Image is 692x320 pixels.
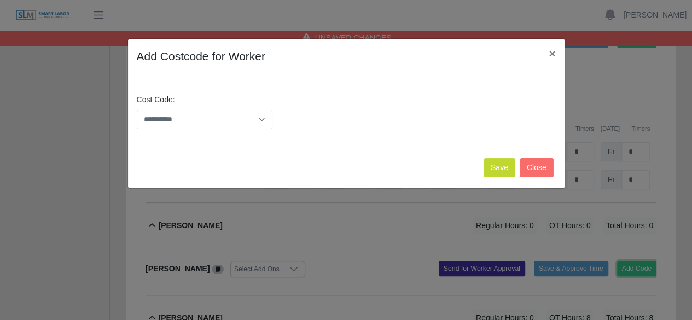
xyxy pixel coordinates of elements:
button: Close [520,158,554,177]
span: × [549,47,555,60]
label: Cost Code: [137,94,175,106]
button: Save [484,158,515,177]
h4: Add Costcode for Worker [137,48,265,65]
button: Close [540,39,564,68]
